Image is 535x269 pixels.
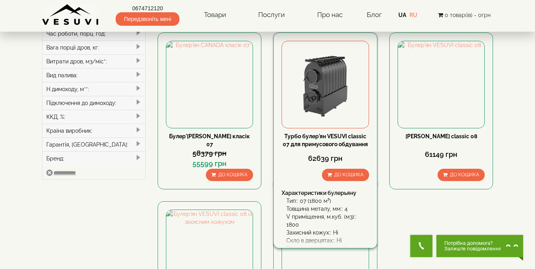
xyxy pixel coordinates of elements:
[309,6,350,24] a: Про нас
[398,149,485,160] div: 61149 грн
[166,158,253,169] div: 55599 грн
[166,41,253,128] img: Булер'ян CANADA класік 07
[398,12,406,18] a: UA
[116,4,179,12] a: 0674712120
[436,11,493,19] button: 0 товар(ів) - 0грн
[450,172,479,177] span: До кошика
[286,205,369,213] div: Товщина металу, мм:: 4
[206,169,253,181] button: До кошика
[42,82,146,96] div: H димоходу, м**:
[196,6,234,24] a: Товари
[250,6,293,24] a: Послуги
[445,12,491,18] span: 0 товар(ів) - 0грн
[398,41,484,128] img: Булер'ян VESUVI classic 08
[42,137,146,151] div: Гарантія, [GEOGRAPHIC_DATA]:
[283,133,368,147] a: Турбо булер'ян VESUVI classic 07 для примусового обдування
[444,240,502,246] span: Потрібна допомога?
[42,40,146,54] div: Вага порції дров, кг:
[42,96,146,110] div: Підключення до димоходу:
[286,229,369,237] div: Захисний кожух:: Ні
[409,12,417,18] a: RU
[218,172,248,177] span: До кошика
[42,68,146,82] div: Вид палива:
[282,189,369,197] div: Характеристики булерьяну
[42,27,146,40] div: Час роботи, порц. год:
[334,172,364,177] span: До кошика
[286,197,369,205] div: Тип:: 07 (1800 м³)
[444,246,502,252] span: Залиште повідомлення
[42,110,146,124] div: ККД, %:
[42,124,146,137] div: Країна виробник:
[282,41,368,128] img: Турбо булер'ян VESUVI classic 07 для примусового обдування
[42,151,146,165] div: Бренд:
[166,148,253,158] div: 58379 грн
[410,235,432,257] button: Get Call button
[406,133,477,139] a: [PERSON_NAME] classic 08
[438,169,485,181] button: До кошика
[169,133,250,147] a: Булер'[PERSON_NAME] класік 07
[42,4,99,26] img: Завод VESUVI
[436,235,523,257] button: Chat button
[42,54,146,68] div: Витрати дров, м3/міс*:
[322,169,369,181] button: До кошика
[367,11,382,19] a: Блог
[282,153,369,164] div: 62639 грн
[116,12,179,26] span: Передзвоніть мені
[286,213,369,229] div: V приміщення, м.куб. (м3):: 1800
